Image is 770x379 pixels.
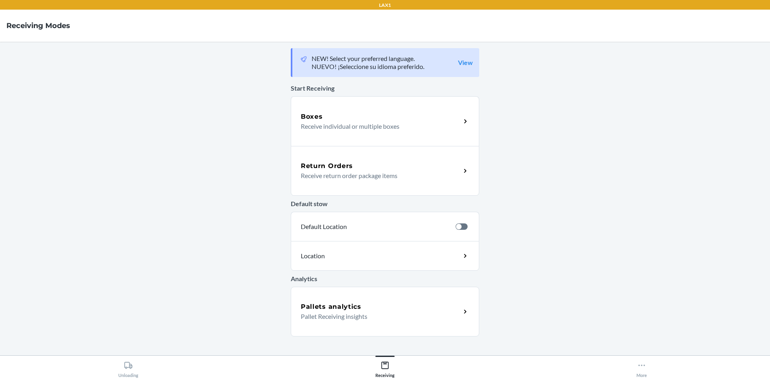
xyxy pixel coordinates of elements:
a: BoxesReceive individual or multiple boxes [291,96,479,146]
div: Receiving [375,358,395,378]
h4: Receiving Modes [6,20,70,31]
p: Default stow [291,199,479,209]
button: More [513,356,770,378]
p: LAX1 [379,2,391,9]
p: Pallet Receiving insights [301,312,454,321]
a: Location [291,241,479,271]
div: More [636,358,647,378]
p: NUEVO! ¡Seleccione su idioma preferido. [312,63,424,71]
p: Receive individual or multiple boxes [301,122,454,131]
h5: Boxes [301,112,323,122]
p: Analytics [291,274,479,284]
p: Start Receiving [291,83,479,93]
p: Receive return order package items [301,171,454,180]
a: Return OrdersReceive return order package items [291,146,479,196]
h5: Pallets analytics [301,302,361,312]
div: Unloading [118,358,138,378]
p: Location [301,251,395,261]
p: NEW! Select your preferred language. [312,55,424,63]
a: View [458,59,473,67]
h5: Return Orders [301,161,353,171]
button: Receiving [257,356,513,378]
p: Default Location [301,222,449,231]
a: Pallets analyticsPallet Receiving insights [291,287,479,336]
